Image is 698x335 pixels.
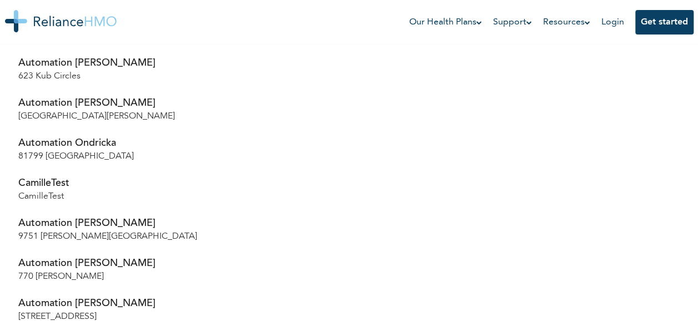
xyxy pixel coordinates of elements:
p: 623 Kub Circles [18,69,399,82]
p: 770 [PERSON_NAME] [18,269,399,283]
p: Automation [PERSON_NAME] [18,96,399,109]
p: 9751 [PERSON_NAME][GEOGRAPHIC_DATA] [18,229,399,243]
p: Automation Ondricka [18,136,399,149]
p: CamilleTest [18,176,399,189]
p: CamilleTest [18,189,399,203]
p: Automation [PERSON_NAME] [18,296,399,309]
button: Get started [635,10,694,35]
p: Automation [PERSON_NAME] [18,216,399,229]
p: 81799 [GEOGRAPHIC_DATA] [18,149,399,162]
p: [GEOGRAPHIC_DATA][PERSON_NAME] [18,109,399,122]
p: [STREET_ADDRESS] [18,309,399,323]
a: Login [601,18,624,27]
a: Support [493,16,532,29]
p: Automation [PERSON_NAME] [18,256,399,269]
a: Our Health Plans [409,16,482,29]
p: Automation [PERSON_NAME] [18,56,399,69]
img: Reliance HMO's Logo [5,10,117,32]
a: Resources [543,16,590,29]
